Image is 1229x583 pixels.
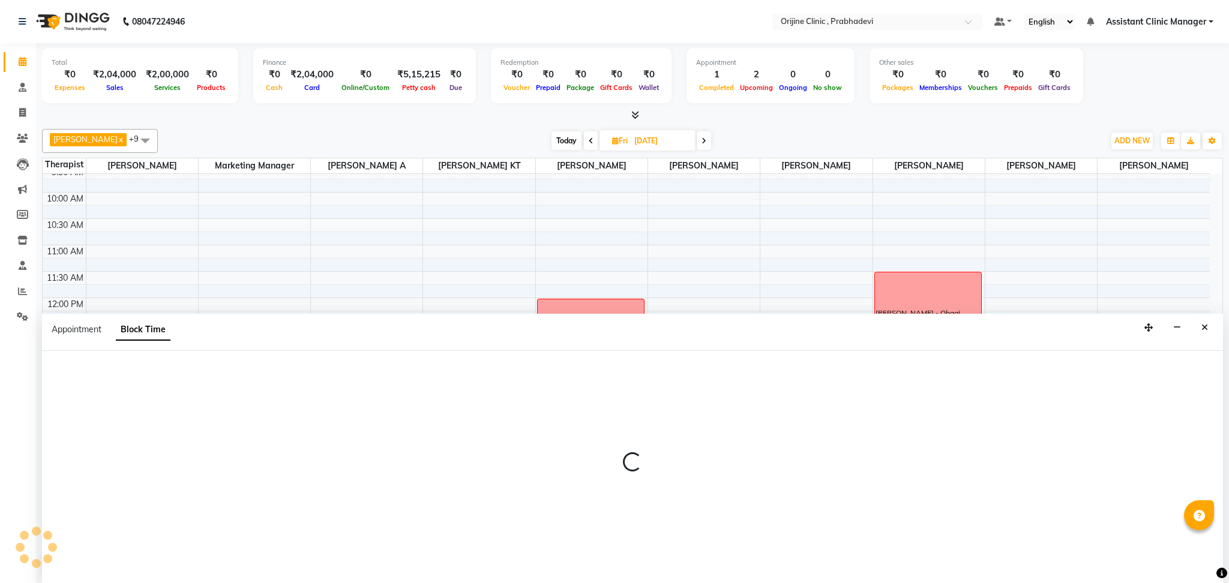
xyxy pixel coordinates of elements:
span: Appointment [52,324,101,335]
div: ₹0 [916,68,965,82]
div: ₹0 [636,68,662,82]
span: Assistant Clinic Manager [1106,16,1206,28]
div: 12:00 PM [45,298,86,311]
span: Gift Cards [1035,83,1074,92]
span: Services [151,83,184,92]
button: Close [1196,318,1213,337]
div: ₹0 [263,68,286,82]
div: ₹0 [563,68,597,82]
input: 2025-10-17 [631,132,691,150]
div: 11:00 AM [44,245,86,258]
span: Vouchers [965,83,1001,92]
div: ₹5,15,215 [392,68,445,82]
a: x [118,134,123,144]
span: Due [446,83,465,92]
div: Total [52,58,229,68]
div: ₹0 [52,68,88,82]
span: [PERSON_NAME] [1098,158,1210,173]
span: Packages [879,83,916,92]
span: No show [810,83,845,92]
div: Therapist [43,158,86,171]
b: 08047224946 [132,5,185,38]
span: Gift Cards [597,83,636,92]
span: +9 [129,134,148,143]
span: Card [301,83,323,92]
div: ₹0 [194,68,229,82]
div: ₹0 [338,68,392,82]
span: Package [563,83,597,92]
img: logo [31,5,113,38]
div: Redemption [500,58,662,68]
span: Fri [609,136,631,145]
span: Block Time [116,319,170,341]
span: Today [551,131,581,150]
div: Other sales [879,58,1074,68]
span: Cash [263,83,286,92]
span: [PERSON_NAME] [86,158,198,173]
span: Ongoing [776,83,810,92]
div: ₹0 [597,68,636,82]
div: Finance [263,58,466,68]
div: Appointment [696,58,845,68]
div: 2 [737,68,776,82]
span: [PERSON_NAME] [985,158,1097,173]
span: Prepaid [533,83,563,92]
span: [PERSON_NAME] [53,134,118,144]
div: ₹0 [1001,68,1035,82]
div: [PERSON_NAME] - Obagi Facial [876,308,981,329]
span: Online/Custom [338,83,392,92]
button: ADD NEW [1111,133,1153,149]
span: ADD NEW [1114,136,1150,145]
div: ₹2,04,000 [286,68,338,82]
span: [PERSON_NAME] [760,158,872,173]
span: [PERSON_NAME] A [311,158,422,173]
div: 11:30 AM [44,272,86,284]
span: Prepaids [1001,83,1035,92]
span: [PERSON_NAME] [873,158,985,173]
div: 10:30 AM [44,219,86,232]
div: 1 [696,68,737,82]
span: [PERSON_NAME] [536,158,648,173]
span: Expenses [52,83,88,92]
div: ₹0 [445,68,466,82]
span: Voucher [500,83,533,92]
div: ₹0 [1035,68,1074,82]
div: 0 [810,68,845,82]
span: Sales [103,83,127,92]
span: Completed [696,83,737,92]
div: ₹2,04,000 [88,68,141,82]
div: ₹0 [965,68,1001,82]
div: ₹2,00,000 [141,68,194,82]
span: Products [194,83,229,92]
span: [PERSON_NAME] [648,158,760,173]
span: Wallet [636,83,662,92]
div: ₹0 [879,68,916,82]
span: Marketing Manager [199,158,310,173]
span: Petty cash [399,83,439,92]
div: ₹0 [533,68,563,82]
span: Upcoming [737,83,776,92]
span: [PERSON_NAME] KT [423,158,535,173]
span: Memberships [916,83,965,92]
div: 0 [776,68,810,82]
div: ₹0 [500,68,533,82]
div: 10:00 AM [44,193,86,205]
